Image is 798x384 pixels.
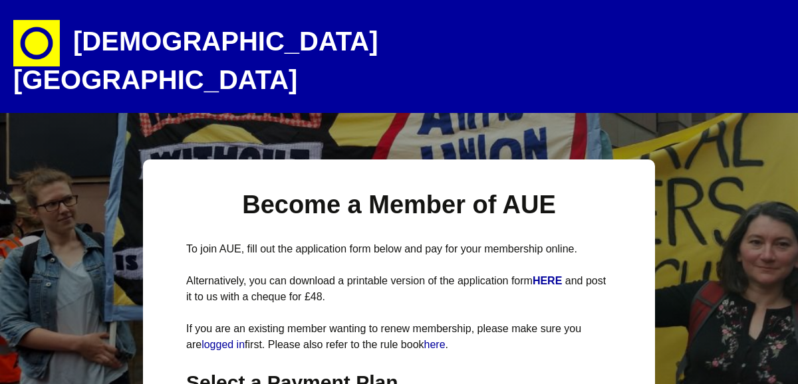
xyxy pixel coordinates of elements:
p: To join AUE, fill out the application form below and pay for your membership online. [186,241,612,257]
h1: Become a Member of AUE [186,189,612,221]
p: Alternatively, you can download a printable version of the application form and post it to us wit... [186,273,612,305]
a: HERE [533,275,565,286]
img: circle-e1448293145835.png [13,20,60,66]
a: here [424,339,446,350]
a: logged in [201,339,245,350]
strong: HERE [533,275,562,286]
p: If you are an existing member wanting to renew membership, please make sure you are first. Please... [186,321,612,353]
